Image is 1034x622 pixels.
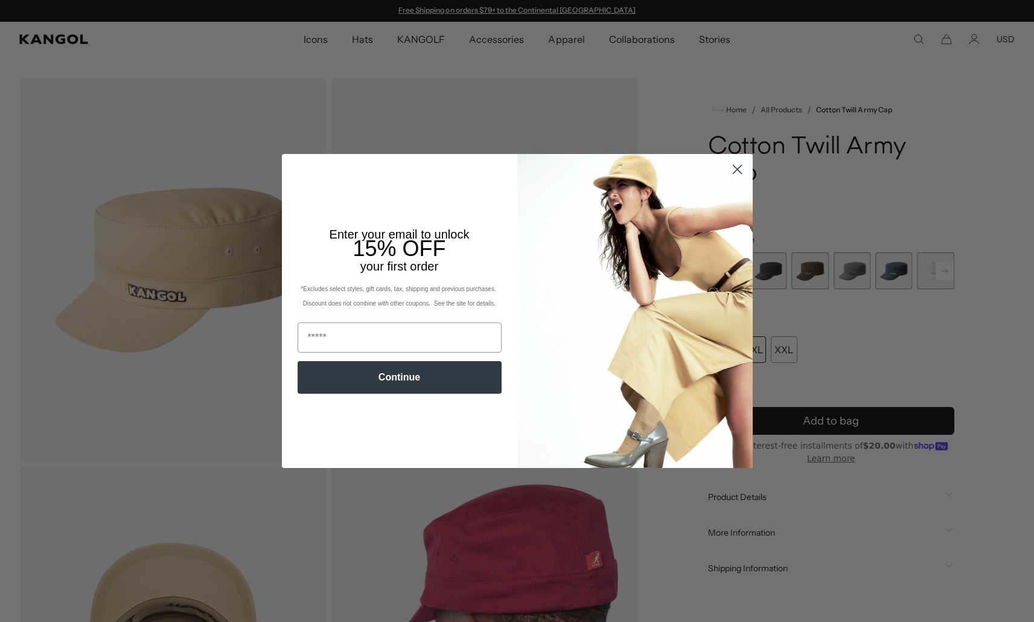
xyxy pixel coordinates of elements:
img: 93be19ad-e773-4382-80b9-c9d740c9197f.jpeg [517,154,753,468]
span: 15% OFF [353,236,445,261]
input: Email [298,322,502,353]
span: Enter your email to unlock [330,228,470,241]
span: your first order [360,260,438,273]
button: Close dialog [727,159,748,180]
span: *Excludes select styles, gift cards, tax, shipping and previous purchases. Discount does not comb... [301,286,497,307]
button: Continue [298,361,502,394]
